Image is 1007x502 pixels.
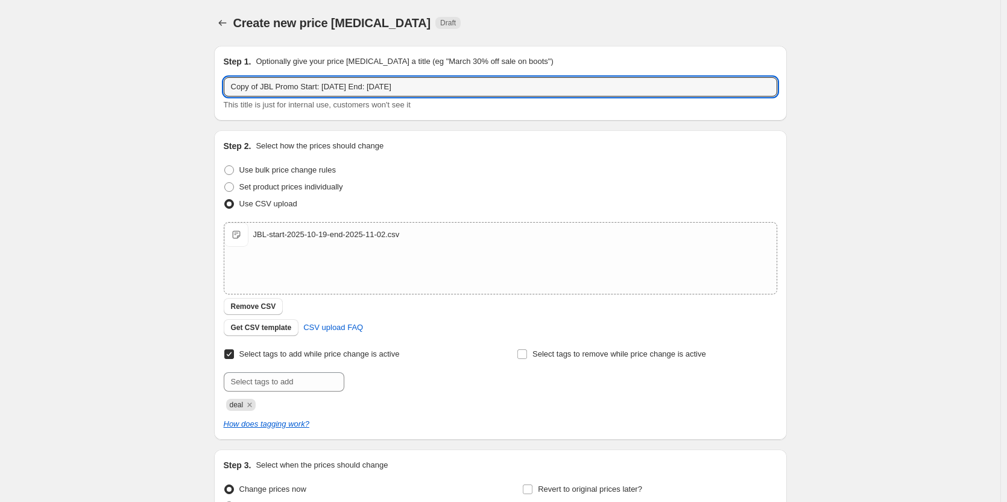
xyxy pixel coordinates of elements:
span: deal [230,401,244,409]
h2: Step 3. [224,459,251,471]
span: Remove CSV [231,302,276,311]
span: Get CSV template [231,323,292,332]
h2: Step 2. [224,140,251,152]
button: Remove CSV [224,298,283,315]
div: JBL-start-2025-10-19-end-2025-11-02.csv [253,229,400,241]
p: Select when the prices should change [256,459,388,471]
h2: Step 1. [224,56,251,68]
span: CSV upload FAQ [303,322,363,334]
p: Select how the prices should change [256,140,384,152]
span: Use bulk price change rules [239,165,336,174]
span: Select tags to add while price change is active [239,349,400,358]
span: Use CSV upload [239,199,297,208]
button: Price change jobs [214,14,231,31]
span: Create new price [MEDICAL_DATA] [233,16,431,30]
span: This title is just for internal use, customers won't see it [224,100,411,109]
input: Select tags to add [224,372,344,392]
span: Revert to original prices later? [538,485,642,494]
p: Optionally give your price [MEDICAL_DATA] a title (eg "March 30% off sale on boots") [256,56,553,68]
span: Set product prices individually [239,182,343,191]
button: Remove deal [244,399,255,410]
input: 30% off holiday sale [224,77,777,97]
span: Change prices now [239,485,306,494]
a: How does tagging work? [224,419,309,428]
a: CSV upload FAQ [296,318,370,337]
span: Draft [440,18,456,28]
span: Select tags to remove while price change is active [532,349,706,358]
button: Get CSV template [224,319,299,336]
